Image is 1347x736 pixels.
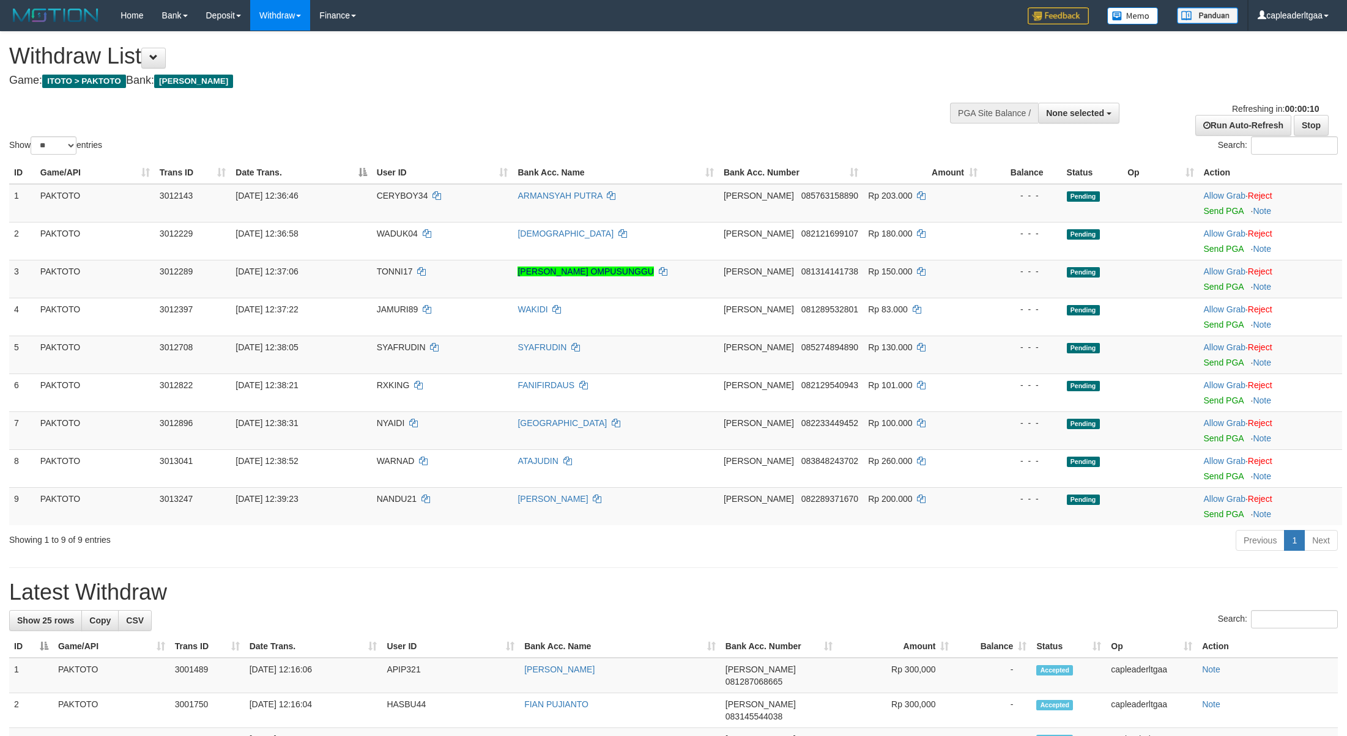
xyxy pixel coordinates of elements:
[1204,304,1245,314] a: Allow Grab
[377,418,405,428] span: NYAIDI
[1038,103,1119,123] button: None selected
[160,456,193,466] span: 3013041
[725,664,796,674] span: [PERSON_NAME]
[154,75,233,88] span: [PERSON_NAME]
[1248,342,1272,352] a: Reject
[9,635,53,658] th: ID: activate to sort column descending
[1199,336,1343,374] td: ·
[982,161,1062,184] th: Balance
[518,456,558,466] a: ATAJUDIN
[160,342,193,352] span: 3012708
[1204,456,1245,466] a: Allow Grab
[9,374,35,411] td: 6
[9,222,35,260] td: 2
[9,6,102,24] img: MOTION_logo.png
[1204,191,1245,201] a: Allow Grab
[1204,206,1244,216] a: Send PGA
[801,456,858,466] span: Copy 083848243702 to clipboard
[868,229,912,238] span: Rp 180.000
[35,487,155,525] td: PAKTOTO
[1284,530,1305,551] a: 1
[1195,115,1291,136] a: Run Auto-Refresh
[1107,7,1159,24] img: Button%20Memo.svg
[9,298,35,336] td: 4
[1067,267,1100,278] span: Pending
[1253,433,1271,443] a: Note
[377,304,418,314] span: JAMURI89
[513,161,718,184] th: Bank Acc. Name: activate to sort column ascending
[868,494,912,504] span: Rp 200.000
[160,418,193,428] span: 3012896
[9,610,82,631] a: Show 25 rows
[236,418,298,428] span: [DATE] 12:38:31
[719,161,863,184] th: Bank Acc. Number: activate to sort column ascending
[837,635,954,658] th: Amount: activate to sort column ascending
[1204,304,1248,314] span: ·
[1204,494,1248,504] span: ·
[1046,108,1104,118] span: None selected
[518,418,607,428] a: [GEOGRAPHIC_DATA]
[35,222,155,260] td: PAKTOTO
[1248,494,1272,504] a: Reject
[377,191,428,201] span: CERYBOY34
[236,229,298,238] span: [DATE] 12:36:58
[377,229,418,238] span: WADUK04
[382,658,519,693] td: APIP321
[1204,342,1245,352] a: Allow Grab
[987,227,1057,240] div: - - -
[1204,282,1244,292] a: Send PGA
[1248,191,1272,201] a: Reject
[1199,487,1343,525] td: ·
[377,456,415,466] span: WARNAD
[868,304,908,314] span: Rp 83.000
[382,693,519,728] td: HASBU44
[231,161,371,184] th: Date Trans.: activate to sort column descending
[1204,267,1245,276] a: Allow Grab
[1062,161,1123,184] th: Status
[35,449,155,487] td: PAKTOTO
[950,103,1038,123] div: PGA Site Balance /
[1204,229,1245,238] a: Allow Grab
[837,658,954,693] td: Rp 300,000
[170,693,245,728] td: 3001750
[1204,418,1245,428] a: Allow Grab
[725,677,782,686] span: Copy 081287068665 to clipboard
[35,374,155,411] td: PAKTOTO
[1067,343,1100,353] span: Pending
[987,303,1057,315] div: - - -
[868,418,912,428] span: Rp 100.000
[377,342,426,352] span: SYAFRUDIN
[801,229,858,238] span: Copy 082121699107 to clipboard
[118,610,152,631] a: CSV
[1199,161,1343,184] th: Action
[987,265,1057,278] div: - - -
[954,658,1031,693] td: -
[9,487,35,525] td: 9
[518,191,602,201] a: ARMANSYAH PUTRA
[1248,229,1272,238] a: Reject
[1067,457,1100,467] span: Pending
[160,267,193,276] span: 3012289
[837,693,954,728] td: Rp 300,000
[245,693,382,728] td: [DATE] 12:16:04
[1204,509,1244,519] a: Send PGA
[1204,267,1248,276] span: ·
[1251,136,1338,155] input: Search:
[377,267,413,276] span: TONNI17
[1106,635,1197,658] th: Op: activate to sort column ascending
[868,191,912,201] span: Rp 203.000
[1202,699,1220,709] a: Note
[1204,229,1248,238] span: ·
[160,229,193,238] span: 3012229
[725,712,782,721] span: Copy 083145544038 to clipboard
[9,336,35,374] td: 5
[89,616,111,625] span: Copy
[1204,433,1244,443] a: Send PGA
[35,260,155,298] td: PAKTOTO
[382,635,519,658] th: User ID: activate to sort column ascending
[245,635,382,658] th: Date Trans.: activate to sort column ascending
[524,664,595,674] a: [PERSON_NAME]
[17,616,74,625] span: Show 25 rows
[236,304,298,314] span: [DATE] 12:37:22
[35,411,155,449] td: PAKTOTO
